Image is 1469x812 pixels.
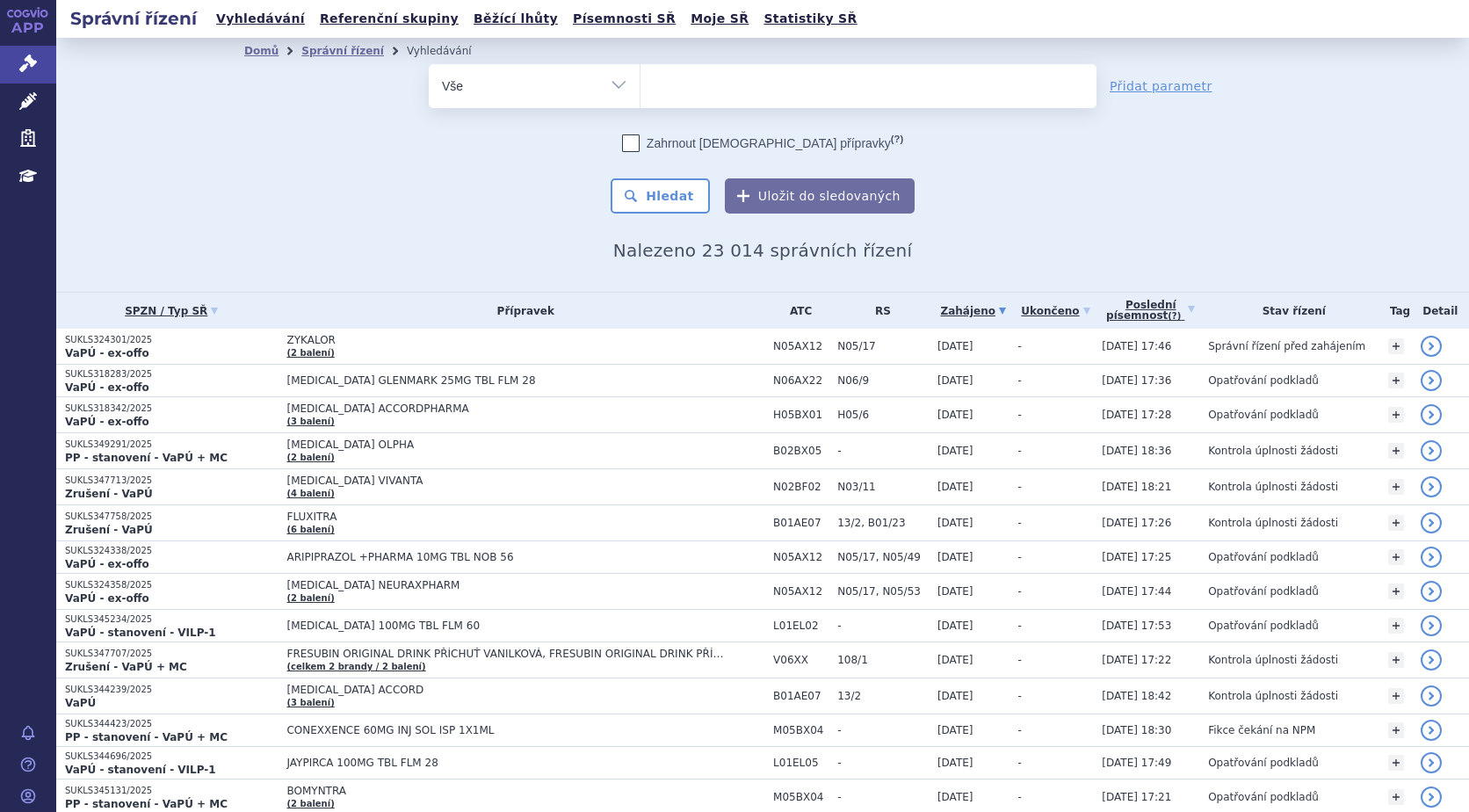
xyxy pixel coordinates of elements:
[65,697,96,709] strong: VaPÚ
[65,347,149,359] strong: VaPÚ - ex-offo
[685,7,754,31] a: Moje SŘ
[286,684,726,696] span: [MEDICAL_DATA] ACCORD
[286,593,334,603] a: (2 balení)
[611,178,710,214] button: Hledat
[286,662,425,671] a: (celkem 2 brandy / 2 balení)
[315,7,464,31] a: Referenční skupiny
[65,475,278,487] p: SUKLS347713/2025
[65,524,153,536] strong: Zrušení - VaPÚ
[1208,481,1338,493] span: Kontrola úplnosti žádosti
[1388,443,1404,459] a: +
[65,334,278,346] p: SUKLS324301/2025
[1208,654,1338,666] span: Kontrola úplnosti žádosti
[1388,618,1404,634] a: +
[837,409,929,421] span: H05/6
[1208,551,1319,563] span: Opatřování podkladů
[301,45,384,57] a: Správní řízení
[1102,293,1199,329] a: Poslednípísemnost(?)
[286,648,726,660] span: FRESUBIN ORIGINAL DRINK PŘÍCHUŤ VANILKOVÁ, FRESUBIN ORIGINAL DRINK PŘÍCHUŤ ČOKOLÁDOVÁ
[1018,757,1022,769] span: -
[65,661,187,673] strong: Zrušení - VaPÚ + MC
[65,488,153,500] strong: Zrušení - VaPÚ
[1421,720,1442,741] a: detail
[1208,585,1319,598] span: Opatřování podkladů
[286,417,334,426] a: (3 balení)
[1388,338,1404,354] a: +
[773,620,829,632] span: L01EL02
[568,7,681,31] a: Písemnosti SŘ
[1421,685,1442,707] a: detail
[937,409,973,421] span: [DATE]
[286,402,726,415] span: [MEDICAL_DATA] ACCORDPHARMA
[65,579,278,591] p: SUKLS324358/2025
[773,757,829,769] span: L01EL05
[65,368,278,381] p: SUKLS318283/2025
[937,299,1009,323] a: Zahájeno
[1208,445,1338,457] span: Kontrola úplnosti žádosti
[773,481,829,493] span: N02BF02
[286,475,726,487] span: [MEDICAL_DATA] VIVANTA
[1018,481,1022,493] span: -
[1412,293,1469,329] th: Detail
[1018,340,1022,352] span: -
[937,620,973,632] span: [DATE]
[1168,311,1181,322] abbr: (?)
[65,798,228,810] strong: PP - stanovení - VaPÚ + MC
[65,750,278,763] p: SUKLS344696/2025
[1208,757,1319,769] span: Opatřování podkladů
[773,724,829,736] span: M05BX04
[407,38,495,64] li: Vyhledávání
[837,374,929,387] span: N06/9
[56,6,211,31] h2: Správní řízení
[1018,374,1022,387] span: -
[286,620,726,632] span: [MEDICAL_DATA] 100MG TBL FLM 60
[837,690,929,702] span: 13/2
[1421,336,1442,357] a: detail
[1102,585,1171,598] span: [DATE] 17:44
[725,178,915,214] button: Uložit do sledovaných
[286,799,334,808] a: (2 balení)
[1388,722,1404,738] a: +
[1388,515,1404,531] a: +
[773,585,829,598] span: N05AX12
[937,374,973,387] span: [DATE]
[65,648,278,660] p: SUKLS347707/2025
[286,551,726,563] span: ARIPIPRAZOL +PHARMA 10MG TBL NOB 56
[1018,654,1022,666] span: -
[937,690,973,702] span: [DATE]
[286,724,726,736] span: CONEXXENCE 60MG INJ SOL ISP 1X1ML
[1110,77,1212,95] a: Přidat parametr
[1388,373,1404,388] a: +
[1102,690,1171,702] span: [DATE] 18:42
[1199,293,1379,329] th: Stav řízení
[937,654,973,666] span: [DATE]
[286,698,334,707] a: (3 balení)
[773,517,829,529] span: B01AE07
[937,340,973,352] span: [DATE]
[1102,757,1171,769] span: [DATE] 17:49
[758,7,862,31] a: Statistiky SŘ
[65,511,278,523] p: SUKLS347758/2025
[286,439,726,451] span: [MEDICAL_DATA] OLPHA
[286,348,334,358] a: (2 balení)
[1388,789,1404,805] a: +
[773,791,829,803] span: M05BX04
[1018,445,1022,457] span: -
[1421,370,1442,391] a: detail
[937,791,973,803] span: [DATE]
[1388,479,1404,495] a: +
[937,724,973,736] span: [DATE]
[286,525,334,534] a: (6 balení)
[286,757,726,769] span: JAYPIRCA 100MG TBL FLM 28
[837,445,929,457] span: -
[773,374,829,387] span: N06AX22
[837,757,929,769] span: -
[286,334,726,346] span: ZYKALOR
[1421,581,1442,602] a: detail
[65,558,149,570] strong: VaPÚ - ex-offo
[1388,407,1404,423] a: +
[613,240,912,261] span: Nalezeno 23 014 správních řízení
[773,445,829,457] span: B02BX05
[622,134,903,152] label: Zahrnout [DEMOGRAPHIC_DATA] přípravky
[937,757,973,769] span: [DATE]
